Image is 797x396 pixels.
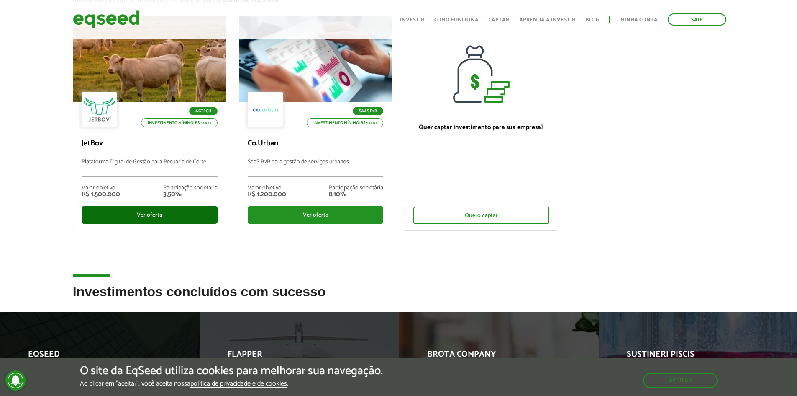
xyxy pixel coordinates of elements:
p: Agtech [189,107,218,115]
p: Investimento mínimo: R$ 5.000 [141,118,218,127]
img: EqSeed [73,8,140,31]
button: Aceitar [643,373,718,388]
div: 3,50% [163,191,218,198]
p: EqSeed [28,349,159,364]
a: Aprenda a investir [519,17,575,23]
p: SaaS B2B para gestão de serviços urbanos [248,159,384,177]
p: Quer captar investimento para sua empresa? [413,124,549,131]
a: Quer captar investimento para sua empresa? Quero captar [405,16,558,231]
div: Valor objetivo [82,185,120,191]
p: Flapper [228,349,359,364]
p: Brota Company [427,349,558,364]
p: Co.Urban [248,139,384,148]
a: Sair [668,13,726,26]
p: Sustineri Piscis [627,349,758,364]
p: Plataforma Digital de Gestão para Pecuária de Corte [82,159,218,177]
a: Investir [400,17,424,23]
div: Participação societária [329,185,383,191]
h5: O site da EqSeed utiliza cookies para melhorar sua navegação. [80,365,383,378]
div: R$ 1.500.000 [82,191,120,198]
a: Agtech Investimento mínimo: R$ 5.000 JetBov Plataforma Digital de Gestão para Pecuária de Corte V... [73,16,226,230]
div: Quero captar [413,207,549,224]
div: Participação societária [163,185,218,191]
div: R$ 1.200.000 [248,191,286,198]
a: Blog [585,17,599,23]
p: SaaS B2B [353,107,383,115]
div: Valor objetivo [248,185,286,191]
p: JetBov [82,139,218,148]
div: Ver oferta [82,206,218,224]
a: política de privacidade e de cookies [190,380,287,388]
div: Ver oferta [248,206,384,224]
h2: Investimentos concluídos com sucesso [73,285,725,312]
div: 8,10% [329,191,383,198]
a: Minha conta [620,17,658,23]
p: Investimento mínimo: R$ 5.000 [307,118,383,127]
p: Ao clicar em "aceitar", você aceita nossa . [80,380,383,388]
a: Captar [489,17,509,23]
a: SaaS B2B Investimento mínimo: R$ 5.000 Co.Urban SaaS B2B para gestão de serviços urbanos Valor ob... [239,16,392,230]
a: Como funciona [434,17,479,23]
